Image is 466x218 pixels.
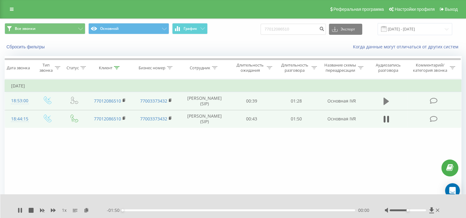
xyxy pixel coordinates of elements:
[107,207,123,213] span: - 01:50
[412,63,448,73] div: Комментарий/категория звонка
[371,63,406,73] div: Аудиозапись разговора
[39,63,53,73] div: Тип звонка
[395,7,435,12] span: Настройки профиля
[329,24,362,35] button: Экспорт
[229,92,274,110] td: 00:39
[353,44,461,50] a: Когда данные могут отличаться от других систем
[88,23,169,34] button: Основной
[229,110,274,128] td: 00:43
[121,209,124,212] div: Accessibility label
[324,63,356,73] div: Название схемы переадресации
[274,92,318,110] td: 01:28
[5,80,461,92] td: [DATE]
[445,7,458,12] span: Выход
[172,23,208,34] button: График
[140,98,167,104] a: 77003373432
[407,209,409,212] div: Accessibility label
[318,92,365,110] td: Основная IVR
[333,7,384,12] span: Реферальная программа
[62,207,67,213] span: 1 x
[235,63,265,73] div: Длительность ожидания
[279,63,310,73] div: Длительность разговора
[140,116,167,122] a: 77003373432
[184,26,197,31] span: График
[15,26,35,31] span: Все звонки
[180,92,229,110] td: [PERSON_NAME] (SIP)
[94,98,121,104] a: 77012086510
[180,110,229,128] td: [PERSON_NAME] (SIP)
[358,207,369,213] span: 00:00
[139,65,165,71] div: Бизнес номер
[11,113,27,125] div: 18:44:15
[274,110,318,128] td: 01:50
[5,44,48,50] button: Сбросить фильтры
[445,183,460,198] div: Open Intercom Messenger
[261,24,326,35] input: Поиск по номеру
[94,116,121,122] a: 77012086510
[11,95,27,107] div: 18:53:00
[67,65,79,71] div: Статус
[190,65,210,71] div: Сотрудник
[7,65,30,71] div: Дата звонка
[5,23,85,34] button: Все звонки
[99,65,112,71] div: Клиент
[318,110,365,128] td: Основная IVR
